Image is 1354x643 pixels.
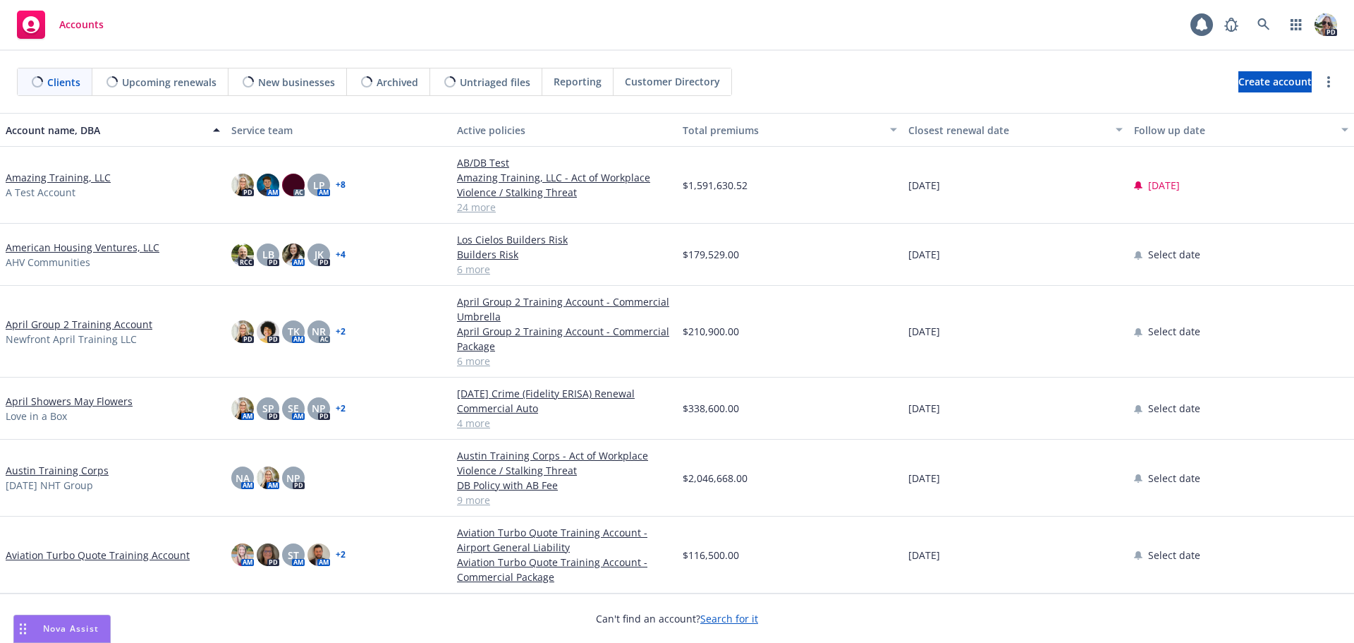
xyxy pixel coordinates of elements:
img: photo [257,174,279,196]
a: Los Cielos Builders Risk [457,232,671,247]
a: + 2 [336,327,346,336]
a: + 2 [336,551,346,559]
span: SP [262,401,274,416]
span: Select date [1148,247,1200,262]
a: 6 more [457,262,671,277]
button: Total premiums [677,113,903,147]
span: Nova Assist [43,623,99,635]
img: photo [282,244,305,266]
div: Follow up date [1134,123,1333,138]
a: Builders Risk [457,247,671,262]
span: LP [313,178,325,193]
span: Upcoming renewals [122,75,216,90]
a: 4 more [457,416,671,431]
span: $1,591,630.52 [683,178,748,193]
span: [DATE] [908,471,940,486]
img: photo [231,244,254,266]
a: 6 more [457,354,671,368]
a: Commercial Auto [457,401,671,416]
button: Service team [226,113,451,147]
a: Aviation Turbo Quote Training Account - Commercial Package [457,555,671,584]
a: American Housing Ventures, LLC [6,240,159,255]
a: April Group 2 Training Account - Commercial Package [457,324,671,354]
span: [DATE] [908,548,940,563]
a: more [1320,73,1337,90]
span: Can't find an account? [596,611,758,626]
img: photo [307,543,330,566]
div: Active policies [457,123,671,138]
a: Austin Training Corps - Act of Workplace Violence / Stalking Threat [457,448,671,478]
span: Reporting [554,74,602,89]
a: Search for it [700,612,758,625]
span: $116,500.00 [683,548,739,563]
span: Select date [1148,401,1200,416]
a: Search [1250,11,1278,39]
span: Select date [1148,471,1200,486]
span: LB [262,247,274,262]
button: Active policies [451,113,677,147]
span: NP [286,471,300,486]
a: Create account [1238,71,1312,92]
div: Drag to move [14,615,32,642]
span: Accounts [59,19,104,30]
a: Austin Training Corps [6,463,109,478]
a: Aviation Turbo Quote Training Account [6,548,190,563]
span: Clients [47,75,80,90]
span: [DATE] [908,178,940,193]
span: NR [312,324,326,339]
span: $179,529.00 [683,247,739,262]
a: [DATE] Crime (Fidelity ERISA) Renewal [457,386,671,401]
a: Amazing Training, LLC [6,170,111,185]
a: Aviation Turbo Quote Training Account - Airport General Liability [457,525,671,555]
a: Switch app [1282,11,1310,39]
span: Archived [377,75,418,90]
img: photo [231,397,254,420]
span: [DATE] NHT Group [6,478,93,493]
span: NP [312,401,326,416]
span: NA [236,471,250,486]
img: photo [282,174,305,196]
img: photo [231,320,254,343]
img: photo [1315,13,1337,36]
img: photo [231,174,254,196]
a: 9 more [457,493,671,507]
span: Newfront April Training LLC [6,332,137,347]
div: Account name, DBA [6,123,205,138]
span: [DATE] [908,401,940,416]
button: Nova Assist [13,615,111,643]
a: Amazing Training, LLC - Act of Workplace Violence / Stalking Threat [457,170,671,200]
span: [DATE] [908,247,940,262]
span: Select date [1148,324,1200,339]
a: + 8 [336,181,346,189]
a: DB Policy with AB Fee [457,478,671,493]
span: ST [288,548,299,563]
img: photo [257,467,279,489]
img: photo [257,320,279,343]
a: April Group 2 Training Account [6,317,152,332]
a: Accounts [11,5,109,44]
a: Report a Bug [1217,11,1245,39]
div: Closest renewal date [908,123,1107,138]
span: TK [288,324,300,339]
span: Create account [1238,68,1312,95]
a: AB/DB Test [457,155,671,170]
a: 24 more [457,200,671,215]
span: JK [315,247,324,262]
span: [DATE] [908,324,940,339]
div: Service team [231,123,446,138]
span: $210,900.00 [683,324,739,339]
span: Select date [1148,548,1200,563]
span: SE [288,401,299,416]
span: Love in a Box [6,409,67,423]
span: A Test Account [6,185,75,200]
span: $338,600.00 [683,401,739,416]
img: photo [231,543,254,566]
div: Total premiums [683,123,882,138]
span: Customer Directory [625,74,720,89]
span: New businesses [258,75,335,90]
